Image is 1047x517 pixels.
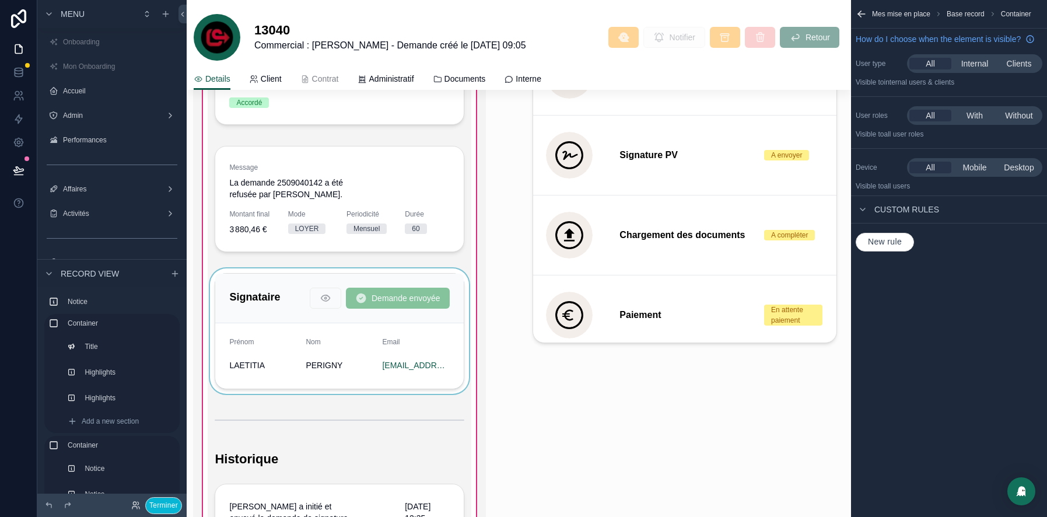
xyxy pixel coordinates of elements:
span: All [926,58,935,69]
a: Mon Onboarding [44,57,180,76]
a: Performances [44,131,180,149]
button: Terminer [145,497,182,514]
label: Accueil [63,86,177,96]
span: Container [1001,9,1031,19]
span: Internal users & clients [884,78,954,86]
span: Menu [61,8,85,20]
span: Without [1005,110,1032,121]
label: Highlights [85,368,173,377]
label: User type [856,59,902,68]
span: New rule [863,237,906,247]
span: Custom rules [874,204,939,215]
span: Client [261,73,282,85]
span: Record view [61,267,119,279]
div: scrollable content [37,287,187,494]
span: Documents [444,73,486,85]
label: Créer une demande [63,258,177,267]
label: Notice [68,297,175,306]
label: Container [68,441,175,450]
label: Notice [85,464,173,473]
span: Interne [516,73,541,85]
label: Affaires [63,184,161,194]
a: Créer une demande [44,253,180,272]
label: Admin [63,111,161,120]
label: Mon Onboarding [63,62,177,71]
p: Visible to [856,130,1042,139]
label: Notice [85,490,173,499]
a: Details [194,68,230,90]
p: Visible to [856,78,1042,87]
label: Activités [63,209,161,218]
a: How do I choose when the element is visible? [856,33,1035,45]
span: Contrat [312,73,339,85]
span: Mes mise en place [872,9,930,19]
a: Activités [44,204,180,223]
a: Onboarding [44,33,180,51]
span: Details [205,73,230,85]
span: Administratif [369,73,414,85]
span: Base record [947,9,985,19]
p: Visible to [856,181,1042,191]
span: Clients [1007,58,1032,69]
span: With [967,110,983,121]
a: Admin [44,106,180,125]
span: How do I choose when the element is visible? [856,33,1021,45]
span: Add a new section [82,417,139,426]
label: User roles [856,111,902,120]
span: Internal [961,58,989,69]
a: Affaires [44,180,180,198]
span: Mobile [962,162,986,173]
a: Interne [504,68,541,92]
button: New rule [856,233,914,251]
span: Desktop [1004,162,1034,173]
a: Client [249,68,282,92]
label: Device [856,163,902,172]
label: Container [68,319,175,328]
a: Documents [433,68,486,92]
label: Highlights [85,393,173,403]
span: All [926,162,935,173]
label: Onboarding [63,37,177,47]
a: Accueil [44,82,180,100]
span: All [926,110,935,121]
a: Administratif [358,68,414,92]
h1: 13040 [254,22,526,39]
span: All user roles [884,130,923,138]
span: all users [884,182,910,190]
label: Performances [63,135,177,145]
label: Title [85,342,173,351]
div: Open Intercom Messenger [1007,477,1035,505]
a: Contrat [300,68,339,92]
span: Commercial : [PERSON_NAME] - Demande créé le [DATE] 09:05 [254,39,526,53]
